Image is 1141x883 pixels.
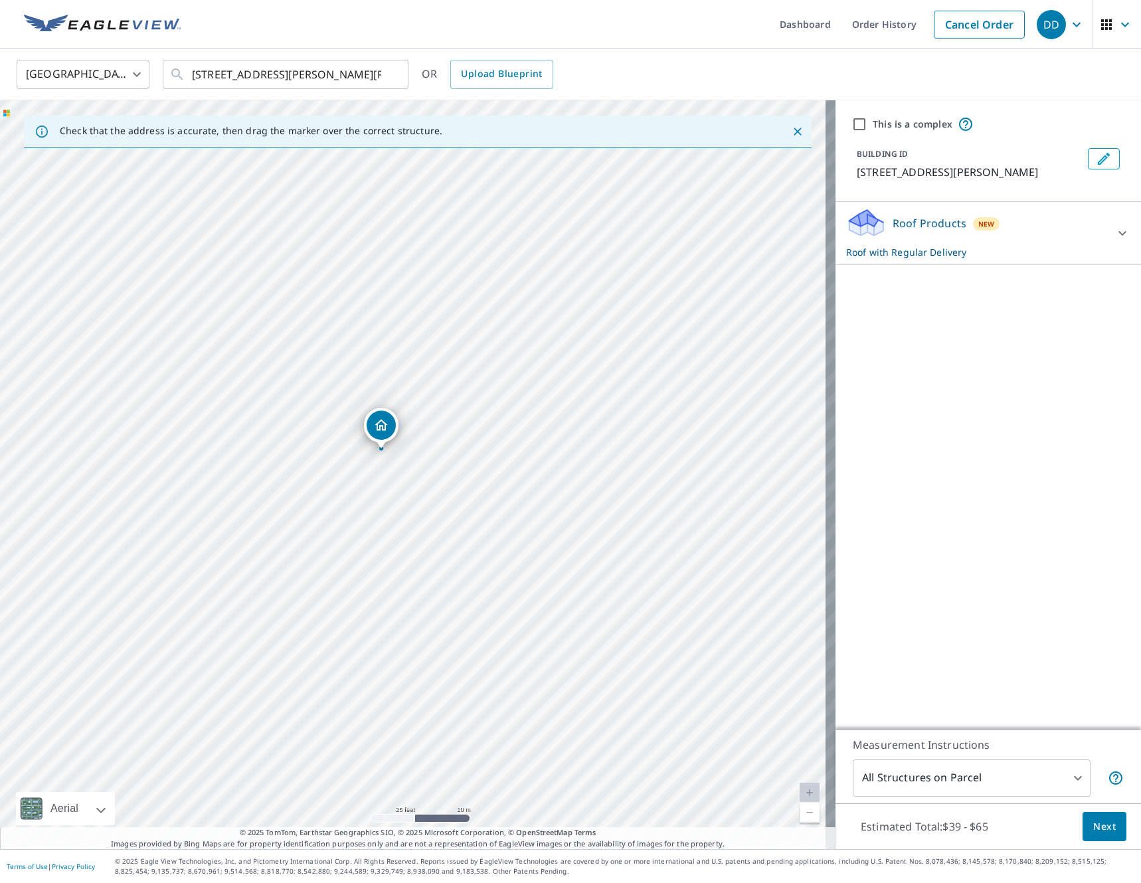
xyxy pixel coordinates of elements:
[853,737,1124,753] p: Measurement Instructions
[846,245,1106,259] p: Roof with Regular Delivery
[857,148,908,159] p: BUILDING ID
[516,827,572,837] a: OpenStreetMap
[24,15,181,35] img: EV Logo
[461,66,542,82] span: Upload Blueprint
[192,56,381,93] input: Search by address or latitude-longitude
[934,11,1025,39] a: Cancel Order
[857,164,1083,180] p: [STREET_ADDRESS][PERSON_NAME]
[422,60,553,89] div: OR
[1088,148,1120,169] button: Edit building 1
[853,759,1091,797] div: All Structures on Parcel
[978,219,995,229] span: New
[873,118,952,131] label: This is a complex
[115,856,1134,876] p: © 2025 Eagle View Technologies, Inc. and Pictometry International Corp. All Rights Reserved. Repo...
[846,207,1130,259] div: Roof ProductsNewRoof with Regular Delivery
[450,60,553,89] a: Upload Blueprint
[17,56,149,93] div: [GEOGRAPHIC_DATA]
[16,792,115,825] div: Aerial
[7,862,95,870] p: |
[46,792,82,825] div: Aerial
[7,862,48,871] a: Terms of Use
[1083,812,1126,842] button: Next
[800,783,820,803] a: Current Level 20, Zoom In Disabled
[1037,10,1066,39] div: DD
[364,408,398,449] div: Dropped pin, building 1, Residential property, 4118 Oxford Glen Dr Franklin, TN 37067
[789,123,806,140] button: Close
[1093,819,1116,835] span: Next
[800,803,820,823] a: Current Level 20, Zoom Out
[574,827,596,837] a: Terms
[60,125,442,137] p: Check that the address is accurate, then drag the marker over the correct structure.
[52,862,95,871] a: Privacy Policy
[1108,770,1124,786] span: Your report will include each building or structure inside the parcel boundary. In some cases, du...
[240,827,596,838] span: © 2025 TomTom, Earthstar Geographics SIO, © 2025 Microsoft Corporation, ©
[893,215,966,231] p: Roof Products
[850,812,999,841] p: Estimated Total: $39 - $65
